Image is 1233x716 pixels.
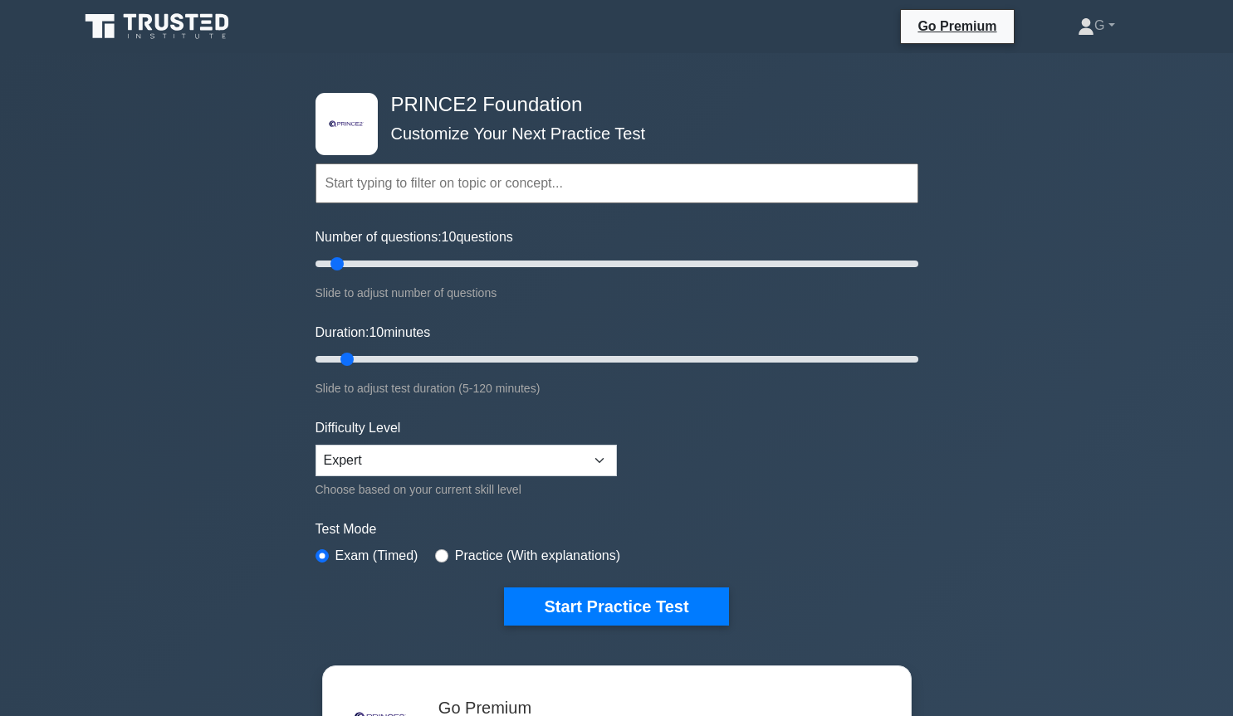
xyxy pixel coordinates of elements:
span: 10 [442,230,457,244]
div: Slide to adjust number of questions [316,283,918,303]
input: Start typing to filter on topic or concept... [316,163,918,203]
label: Practice (With explanations) [455,546,620,566]
button: Start Practice Test [504,587,728,626]
a: G [1038,9,1155,42]
label: Duration: minutes [316,323,431,343]
label: Number of questions: questions [316,227,513,247]
div: Slide to adjust test duration (5-120 minutes) [316,378,918,398]
span: 10 [369,325,384,339]
label: Difficulty Level [316,418,401,438]
label: Test Mode [316,519,918,539]
label: Exam (Timed) [335,546,418,566]
div: Choose based on your current skill level [316,480,617,499]
h4: PRINCE2 Foundation [384,93,837,117]
a: Go Premium [908,16,1006,37]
